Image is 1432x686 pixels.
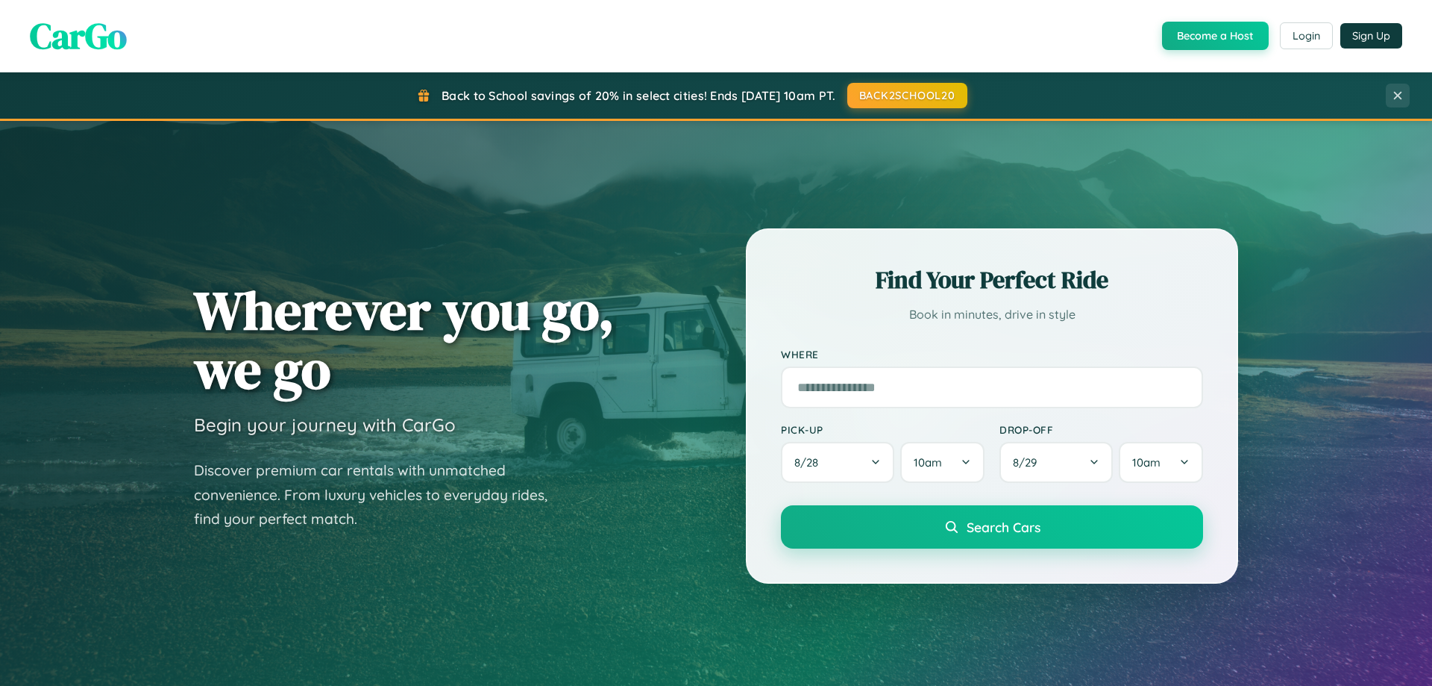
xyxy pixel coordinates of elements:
button: BACK2SCHOOL20 [847,83,967,108]
h2: Find Your Perfect Ride [781,264,1203,296]
label: Pick-up [781,423,984,436]
span: Back to School savings of 20% in select cities! Ends [DATE] 10am PT. [442,88,835,103]
button: Sign Up [1340,23,1402,49]
button: 8/29 [999,442,1113,483]
h1: Wherever you go, we go [194,281,615,399]
button: Search Cars [781,505,1203,549]
button: 10am [900,442,984,483]
label: Drop-off [999,423,1203,436]
span: 10am [914,455,942,470]
h3: Begin your journey with CarGo [194,414,456,436]
p: Book in minutes, drive in style [781,304,1203,325]
p: Discover premium car rentals with unmatched convenience. From luxury vehicles to everyday rides, ... [194,458,567,531]
span: Search Cars [967,519,1040,535]
button: 8/28 [781,442,894,483]
button: 10am [1119,442,1203,483]
span: 8 / 28 [794,455,826,470]
button: Login [1280,22,1333,49]
span: CarGo [30,11,127,60]
span: 8 / 29 [1013,455,1044,470]
span: 10am [1132,455,1161,470]
label: Where [781,348,1203,361]
button: Become a Host [1162,22,1269,50]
